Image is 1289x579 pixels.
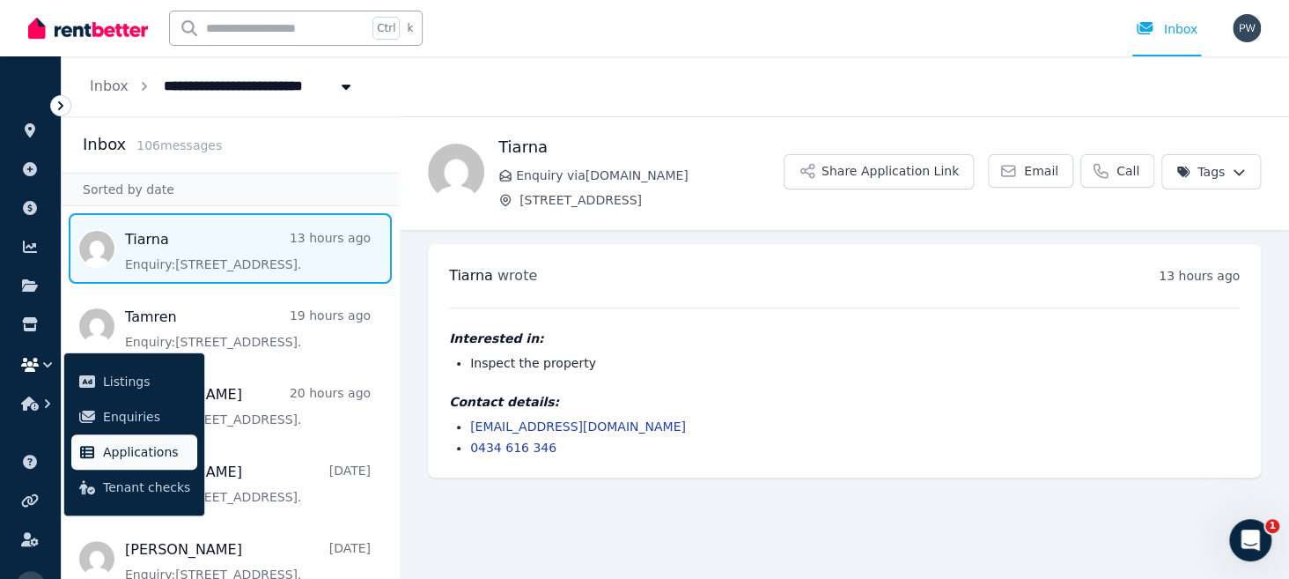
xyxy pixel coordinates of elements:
[470,441,556,455] a: 0434 616 346
[71,470,197,505] a: Tenant checks
[71,364,197,399] a: Listings
[449,267,493,284] span: Tiarna
[125,229,371,273] a: Tiarna13 hours agoEnquiry:[STREET_ADDRESS].
[90,78,129,94] a: Inbox
[28,15,148,41] img: RentBetter
[988,154,1073,188] a: Email
[428,144,484,200] img: Tiarna
[1176,163,1225,181] span: Tags
[125,384,371,428] a: [PERSON_NAME]20 hours agoEnquiry:[STREET_ADDRESS].
[71,434,197,470] a: Applications
[103,442,190,463] span: Applications
[1265,519,1279,533] span: 1
[784,154,974,189] button: Share Application Link
[498,135,784,160] h1: Tiarna
[1159,269,1240,283] time: 13 hours ago
[1116,162,1139,180] span: Call
[103,371,190,392] span: Listings
[449,330,1240,347] h4: Interested in:
[407,21,413,35] span: k
[103,477,190,498] span: Tenant checks
[372,17,400,40] span: Ctrl
[62,56,383,116] nav: Breadcrumb
[449,393,1240,411] h4: Contact details:
[1136,20,1197,38] div: Inbox
[1080,154,1154,188] a: Call
[125,307,371,351] a: Tamren19 hours agoEnquiry:[STREET_ADDRESS].
[516,167,784,184] span: Enquiry via [DOMAIN_NAME]
[83,132,126,157] h2: Inbox
[1233,14,1261,42] img: Paul Williams
[470,354,1240,372] li: Inspect the property
[62,173,399,206] div: Sorted by date
[497,267,537,284] span: wrote
[103,406,190,427] span: Enquiries
[1229,519,1271,561] iframe: Intercom live chat
[470,419,686,434] a: [EMAIL_ADDRESS][DOMAIN_NAME]
[1024,162,1058,180] span: Email
[519,191,784,209] span: [STREET_ADDRESS]
[1161,154,1261,189] button: Tags
[71,399,197,434] a: Enquiries
[125,462,371,506] a: [PERSON_NAME][DATE]Enquiry:[STREET_ADDRESS].
[136,138,222,152] span: 106 message s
